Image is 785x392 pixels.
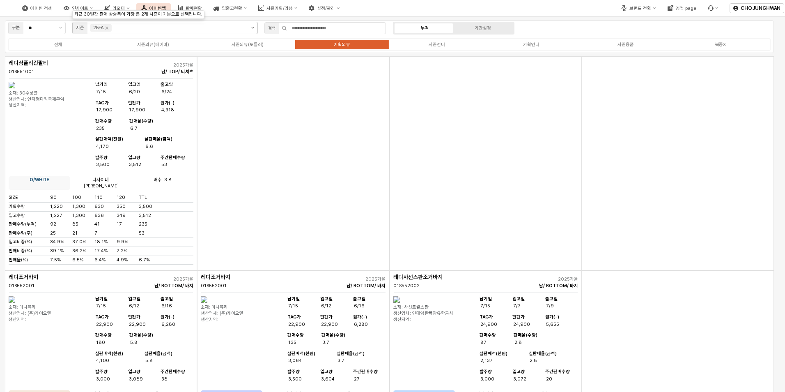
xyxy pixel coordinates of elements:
[149,6,166,11] div: 아이템맵
[59,3,98,13] button: 인사이트
[12,24,20,32] div: 구분
[523,42,539,47] div: 기획언더
[56,22,65,34] button: 제안 사항 표시
[253,3,302,13] button: 시즌기획/리뷰
[200,41,295,48] label: 시즌의류(토들러)
[93,24,103,32] div: 25FA
[578,41,673,48] label: 시즌용품
[172,3,207,13] button: 판매현황
[136,3,171,13] button: 아이템맵
[106,41,200,48] label: 시즌의류(베이비)
[673,41,768,48] label: 복종X
[730,3,784,13] button: CHOJUNGHWAN
[396,25,454,32] label: 누적
[663,3,701,13] button: 영업 page
[616,3,661,13] button: 브랜드 전환
[76,24,84,32] div: 시즌
[266,6,293,11] div: 시즌기획/리뷰
[334,42,350,47] div: 기획의류
[703,3,723,13] div: 버그 제보 및 기능 개선 요청
[390,41,484,48] label: 시즌언더
[429,42,445,47] div: 시즌언더
[715,42,726,47] div: 복종X
[268,25,275,32] div: 검색
[105,26,108,30] div: Remove 25FA
[186,6,202,11] div: 판매현황
[304,3,344,13] button: 설정/관리
[421,25,429,31] div: 누적
[112,6,125,11] div: 리오더
[317,6,335,11] div: 설정/관리
[17,3,57,13] button: 아이템 검색
[475,25,491,31] div: 기간설정
[11,41,106,48] label: 전체
[629,6,651,11] div: 브랜드 전환
[741,5,780,12] p: CHOJUNGHWAN
[30,6,52,11] div: 아이템 검색
[248,22,257,34] button: 제안 사항 표시
[617,42,634,47] div: 시즌용품
[295,41,389,48] label: 기획의류
[484,41,578,48] label: 기획언더
[232,42,264,47] div: 시즌의류(토들러)
[454,25,512,32] label: 기간설정
[209,3,252,13] button: 입출고현황
[99,3,134,13] button: 리오더
[72,6,88,11] div: 인사이트
[137,42,169,47] div: 시즌의류(베이비)
[222,6,242,11] div: 입출고현황
[676,6,696,11] div: 영업 page
[54,42,62,47] div: 전체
